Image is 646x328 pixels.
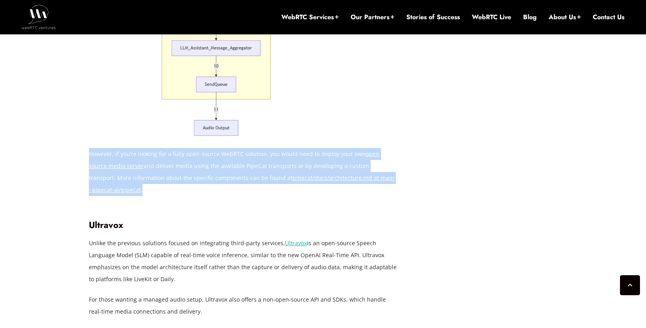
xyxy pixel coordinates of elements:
[89,148,397,196] p: However, if you’re looking for a fully open-source WebRTC solution, you would need to deploy your...
[89,294,397,318] p: For those wanting a managed audio setup, Ultravox also offers a non-open-source API and SDKs, whi...
[281,13,339,22] a: WebRTC Services
[593,13,624,22] a: Contact Us
[472,13,511,22] a: WebRTC Live
[406,13,460,22] a: Stories of Success
[89,237,397,285] p: Unlike the previous solutions focused on integrating third-party services, is an open-source Spee...
[89,220,397,230] h3: Ultravox
[22,5,56,29] img: WebRTC.ventures
[549,13,581,22] a: About Us
[351,13,394,22] a: Our Partners
[285,239,307,247] a: Ultravox
[523,13,537,22] a: Blog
